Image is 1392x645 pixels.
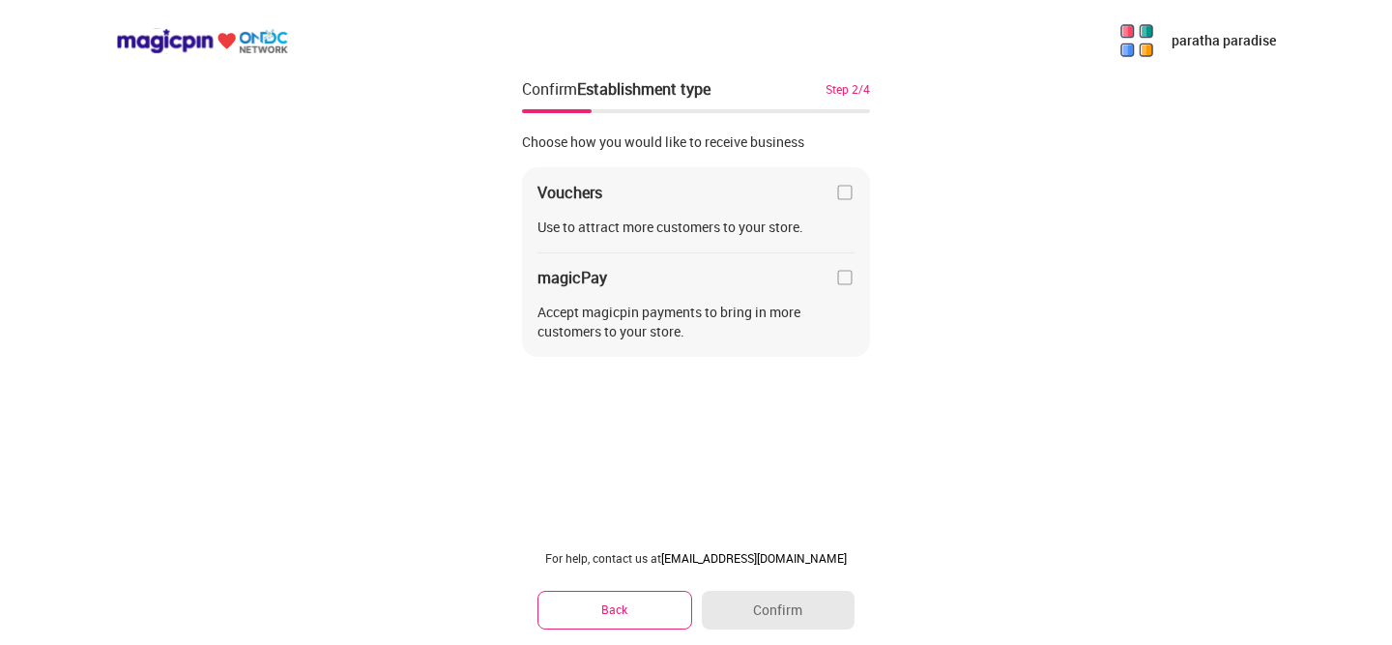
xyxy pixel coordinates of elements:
[522,77,710,101] div: Confirm
[537,268,607,287] div: magicPay
[835,183,855,202] img: home-delivery-unchecked-checkbox-icon.f10e6f61.svg
[537,550,855,566] div: For help, contact us at
[1172,31,1276,50] p: paratha paradise
[537,218,855,237] div: Use to attract more customers to your store.
[661,550,847,566] a: [EMAIL_ADDRESS][DOMAIN_NAME]
[116,28,288,54] img: ondc-logo-new-small.8a59708e.svg
[577,78,710,100] div: Establishment type
[702,591,855,630] button: Confirm
[537,183,602,202] div: Vouchers
[835,268,855,287] img: home-delivery-unchecked-checkbox-icon.f10e6f61.svg
[826,80,870,98] div: Step 2/4
[1117,21,1156,60] img: 5kpy1OYlDsuLhLgQzvHA0b3D2tpYM65o7uN6qQmrajoZMvA06tM6FZ_Luz5y1fMPyyl3GnnvzWZcaj6n5kJuFGoMPPY
[537,591,692,629] button: Back
[537,303,855,341] div: Accept magicpin payments to bring in more customers to your store.
[522,132,870,152] div: Choose how you would like to receive business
